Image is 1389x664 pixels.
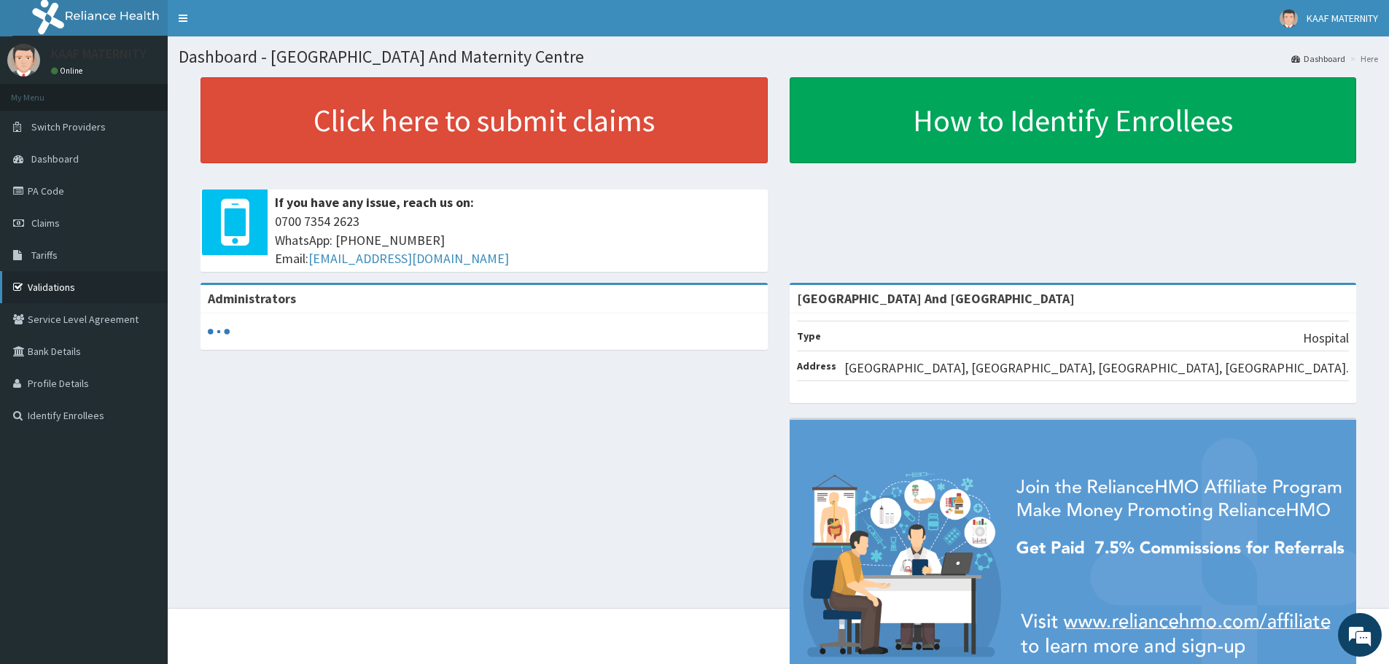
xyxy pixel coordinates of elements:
[76,82,245,101] div: Chat with us now
[208,321,230,343] svg: audio-loading
[790,77,1357,163] a: How to Identify Enrollees
[308,250,509,267] a: [EMAIL_ADDRESS][DOMAIN_NAME]
[201,77,768,163] a: Click here to submit claims
[797,290,1075,307] strong: [GEOGRAPHIC_DATA] And [GEOGRAPHIC_DATA]
[31,152,79,165] span: Dashboard
[1347,52,1378,65] li: Here
[844,359,1349,378] p: [GEOGRAPHIC_DATA], [GEOGRAPHIC_DATA], [GEOGRAPHIC_DATA], [GEOGRAPHIC_DATA].
[797,329,821,343] b: Type
[275,194,474,211] b: If you have any issue, reach us on:
[1307,12,1378,25] span: KAAF MATERNITY
[31,216,60,230] span: Claims
[239,7,274,42] div: Minimize live chat window
[797,359,836,372] b: Address
[7,398,278,449] textarea: Type your message and hit 'Enter'
[208,290,296,307] b: Administrators
[179,47,1378,66] h1: Dashboard - [GEOGRAPHIC_DATA] And Maternity Centre
[1280,9,1298,28] img: User Image
[85,184,201,331] span: We're online!
[51,47,147,60] p: KAAF MATERNITY
[27,73,59,109] img: d_794563401_company_1708531726252_794563401
[7,44,40,77] img: User Image
[275,212,760,268] span: 0700 7354 2623 WhatsApp: [PHONE_NUMBER] Email:
[1291,52,1345,65] a: Dashboard
[1303,329,1349,348] p: Hospital
[31,249,58,262] span: Tariffs
[51,66,86,76] a: Online
[31,120,106,133] span: Switch Providers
